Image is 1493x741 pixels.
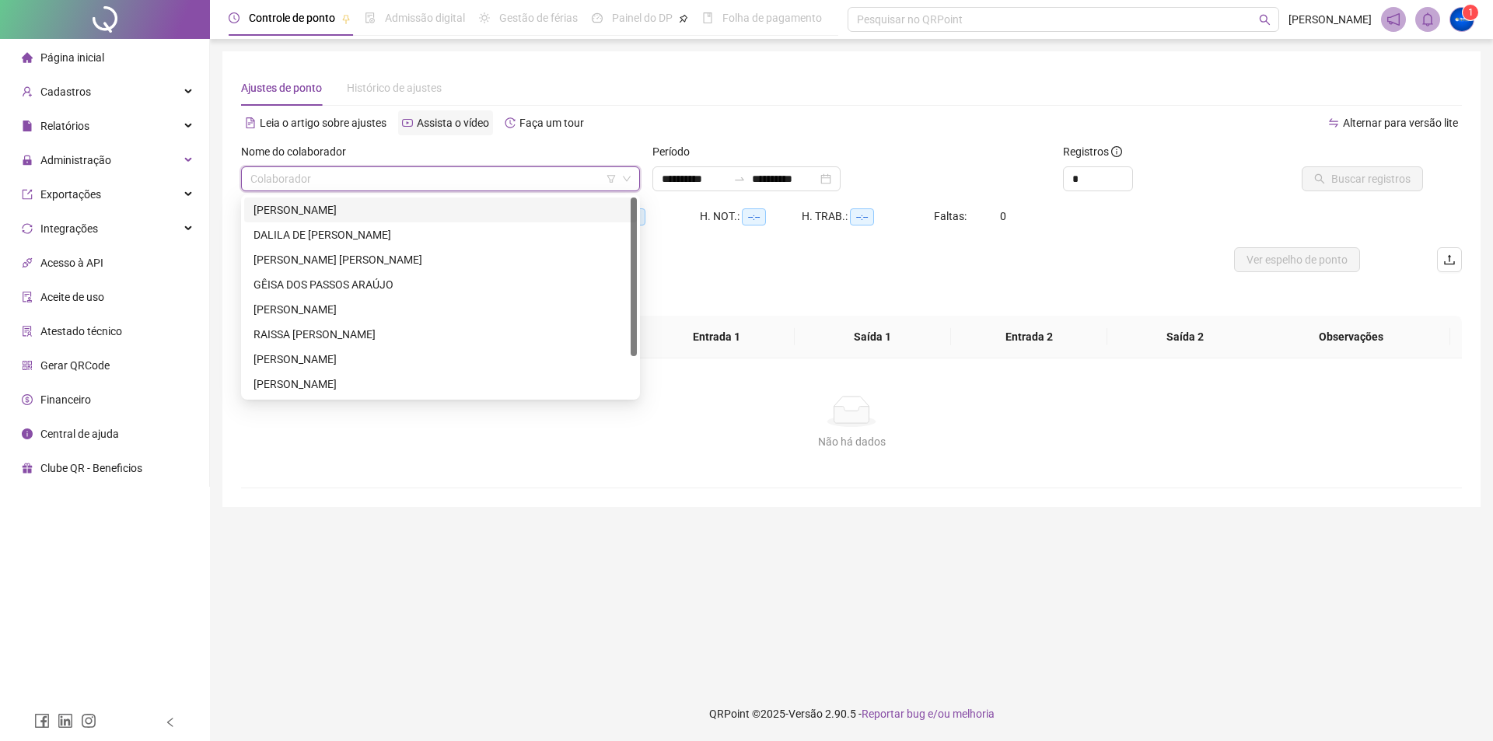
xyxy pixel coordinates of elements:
div: DALILA DE JESUS PEREIRA [244,222,637,247]
div: [PERSON_NAME] [PERSON_NAME] [253,251,628,268]
span: pushpin [679,14,688,23]
img: 52457 [1450,8,1474,31]
span: Gestão de férias [499,12,578,24]
span: history [505,117,516,128]
span: facebook [34,713,50,729]
footer: QRPoint © 2025 - 2.90.5 - [210,687,1493,741]
span: [PERSON_NAME] [1288,11,1372,28]
span: Integrações [40,222,98,235]
span: dashboard [592,12,603,23]
span: Exportações [40,188,101,201]
div: GÊISA DOS PASSOS ARAÚJO [244,272,637,297]
span: Assista o vídeo [417,117,489,129]
div: [PERSON_NAME] [253,201,628,218]
label: Período [652,143,700,160]
span: api [22,257,33,268]
span: bell [1421,12,1435,26]
div: [PERSON_NAME] [253,376,628,393]
span: clock-circle [229,12,240,23]
span: gift [22,463,33,474]
span: info-circle [22,428,33,439]
span: Ajustes de ponto [241,82,322,94]
span: audit [22,292,33,302]
span: export [22,189,33,200]
span: Acesso à API [40,257,103,269]
div: SILVANA RIBEIRO DA COSTA [244,347,637,372]
div: H. TRAB.: [802,208,934,225]
div: RAISSA SALES DE CARVALHO [244,322,637,347]
span: Faltas: [934,210,969,222]
span: Alternar para versão lite [1343,117,1458,129]
th: Saída 2 [1107,316,1264,358]
span: Gerar QRCode [40,359,110,372]
span: Clube QR - Beneficios [40,462,142,474]
span: swap [1328,117,1339,128]
span: 1 [1468,7,1474,18]
div: MARIA FERNANDA DE MESQUITA LIMA [244,297,637,322]
div: [PERSON_NAME] [253,351,628,368]
sup: Atualize o seu contato no menu Meus Dados [1463,5,1478,20]
span: Reportar bug e/ou melhoria [862,708,995,720]
span: dollar [22,394,33,405]
span: Folha de pagamento [722,12,822,24]
span: down [622,174,631,184]
button: Buscar registros [1302,166,1423,191]
span: user-add [22,86,33,97]
div: TAIS OLIVEIRA DAMASCENO [244,372,637,397]
span: --:-- [742,208,766,225]
span: notification [1386,12,1400,26]
span: Financeiro [40,393,91,406]
div: RAISSA [PERSON_NAME] [253,326,628,343]
th: Entrada 1 [638,316,795,358]
span: qrcode [22,360,33,371]
div: FERNANDA OLIVEIRA VIRGENS DA SILVA [244,247,637,272]
span: book [702,12,713,23]
span: file-done [365,12,376,23]
span: Faça um tour [519,117,584,129]
span: Painel do DP [612,12,673,24]
span: Admissão digital [385,12,465,24]
span: Registros [1063,143,1122,160]
span: sync [22,223,33,234]
span: home [22,52,33,63]
span: Histórico de ajustes [347,82,442,94]
span: search [1259,14,1271,26]
span: 0 [1000,210,1006,222]
span: to [733,173,746,185]
span: Atestado técnico [40,325,122,337]
span: youtube [402,117,413,128]
div: H. NOT.: [700,208,802,225]
span: swap-right [733,173,746,185]
span: sun [479,12,490,23]
span: lock [22,155,33,166]
span: --:-- [850,208,874,225]
span: info-circle [1111,146,1122,157]
span: Cadastros [40,86,91,98]
span: upload [1443,253,1456,266]
div: HE 3: [599,208,700,225]
span: Controle de ponto [249,12,335,24]
span: file-text [245,117,256,128]
th: Entrada 2 [951,316,1107,358]
span: Leia o artigo sobre ajustes [260,117,386,129]
th: Saída 1 [795,316,951,358]
label: Nome do colaborador [241,143,356,160]
span: Administração [40,154,111,166]
div: Não há dados [260,433,1443,450]
span: Observações [1264,328,1438,345]
span: linkedin [58,713,73,729]
div: GÊISA DOS PASSOS ARAÚJO [253,276,628,293]
span: Aceite de uso [40,291,104,303]
span: Versão [788,708,823,720]
div: [PERSON_NAME] [253,301,628,318]
button: Ver espelho de ponto [1234,247,1360,272]
span: solution [22,326,33,337]
th: Observações [1252,316,1450,358]
span: Página inicial [40,51,104,64]
span: instagram [81,713,96,729]
div: DALILA DE [PERSON_NAME] [253,226,628,243]
span: file [22,121,33,131]
span: left [165,717,176,728]
span: filter [607,174,616,184]
span: pushpin [341,14,351,23]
